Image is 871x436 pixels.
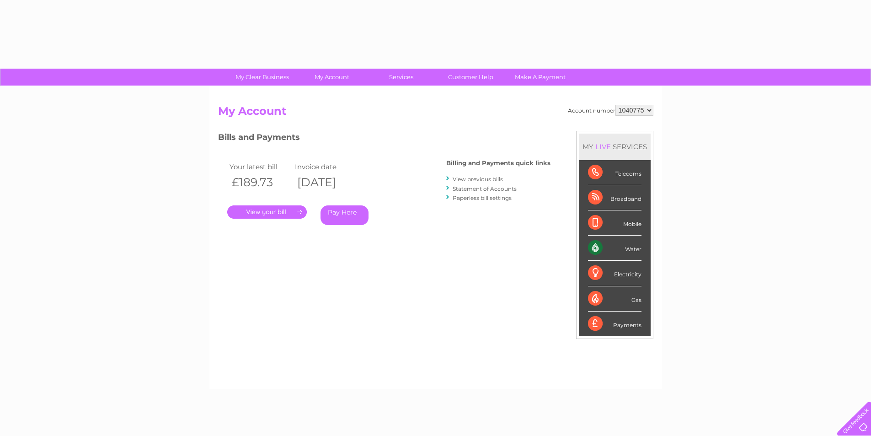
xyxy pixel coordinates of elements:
[588,210,641,236] div: Mobile
[218,131,550,147] h3: Bills and Payments
[446,160,550,167] h4: Billing and Payments quick links
[363,69,439,86] a: Services
[588,312,641,336] div: Payments
[433,69,508,86] a: Customer Help
[294,69,369,86] a: My Account
[568,105,653,116] div: Account number
[588,236,641,261] div: Water
[227,161,293,173] td: Your latest bill
[293,161,358,173] td: Invoice date
[588,261,641,286] div: Electricity
[588,160,641,185] div: Telecoms
[453,176,503,183] a: View previous bills
[593,142,613,151] div: LIVE
[502,69,578,86] a: Make A Payment
[321,205,369,225] a: Pay Here
[218,105,653,122] h2: My Account
[588,185,641,210] div: Broadband
[579,134,651,160] div: MY SERVICES
[453,185,517,192] a: Statement of Accounts
[227,205,307,219] a: .
[224,69,300,86] a: My Clear Business
[453,194,512,201] a: Paperless bill settings
[293,173,358,192] th: [DATE]
[227,173,293,192] th: £189.73
[588,286,641,312] div: Gas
